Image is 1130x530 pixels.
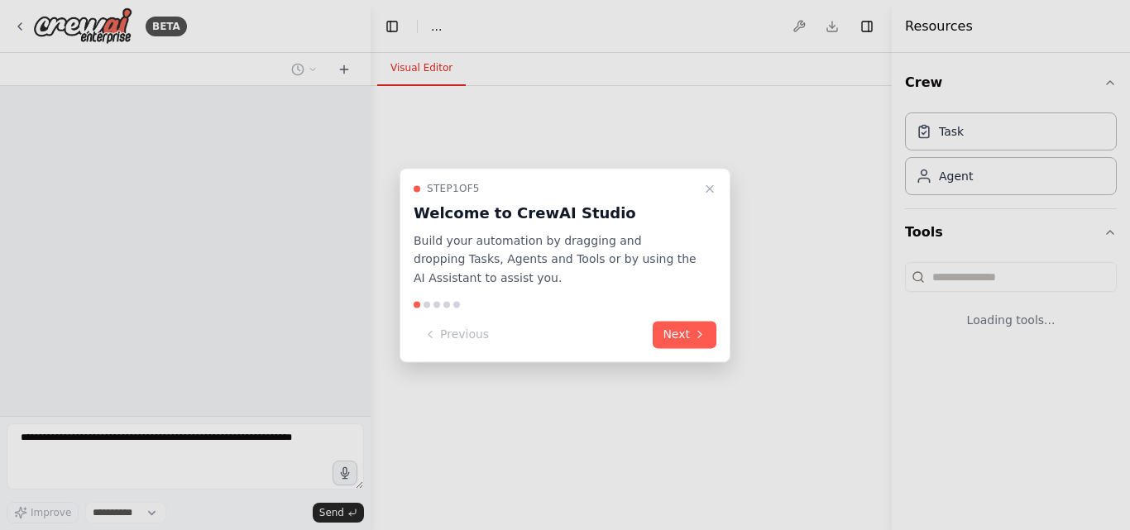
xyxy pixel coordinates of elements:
p: Build your automation by dragging and dropping Tasks, Agents and Tools or by using the AI Assista... [414,232,697,288]
button: Next [653,321,716,348]
button: Close walkthrough [700,179,720,198]
button: Previous [414,321,499,348]
h3: Welcome to CrewAI Studio [414,202,697,225]
span: Step 1 of 5 [427,182,480,195]
button: Hide left sidebar [381,15,404,38]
